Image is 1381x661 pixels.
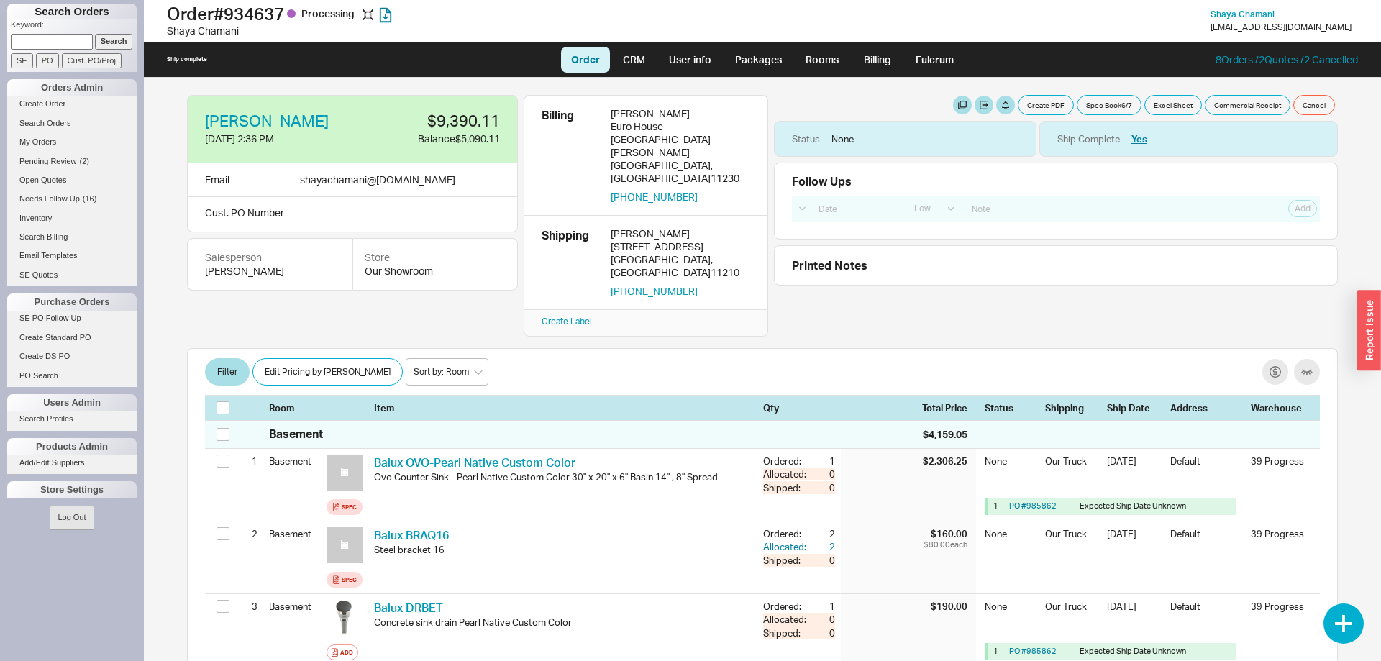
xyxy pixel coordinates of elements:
a: 8Orders /2Quotes /2 Cancelled [1216,53,1358,65]
input: Date [811,199,903,219]
div: Shipped: [763,481,809,494]
div: Qty [763,401,835,414]
button: Commercial Receipt [1205,95,1290,115]
a: Billing [852,47,903,73]
div: 0 [809,481,835,494]
div: 0 [809,613,835,626]
h1: Order # 934637 [167,4,694,24]
div: Concrete sink drain Pearl Native Custom Color [374,616,752,629]
div: Ship Date [1107,401,1162,414]
div: 39 Progress [1251,455,1308,468]
div: Allocated: [763,613,809,626]
span: Commercial Receipt [1214,99,1281,111]
span: Pending Review [19,157,77,165]
a: Add/Edit Suppliers [7,455,137,470]
a: Balux BRAQ16 [374,528,449,542]
div: Orders Admin [7,79,137,96]
div: Address [1170,401,1242,414]
a: Shaya Chamani [1211,9,1275,19]
div: None [985,600,1036,623]
button: [PHONE_NUMBER] [611,285,698,298]
div: Balance $5,090.11 [362,132,500,146]
div: Shipping [542,227,599,298]
div: [DATE] [1107,455,1162,478]
a: Spec [327,572,363,588]
div: 2 [240,521,257,546]
div: Ordered: [763,600,809,613]
div: Store [365,250,506,265]
input: Search [95,34,133,49]
div: [STREET_ADDRESS] [611,240,750,253]
div: Email [205,172,229,188]
span: Processing [301,7,357,19]
span: Excel Sheet [1154,99,1193,111]
div: [PERSON_NAME] [205,264,335,278]
input: Note [964,199,1216,219]
input: SE [11,53,33,68]
div: [GEOGRAPHIC_DATA] , [GEOGRAPHIC_DATA] 11210 [611,253,750,279]
div: Default [1170,455,1242,478]
div: Spec [342,574,357,585]
a: Search Profiles [7,411,137,427]
div: $4,159.05 [923,427,967,442]
div: 0 [809,468,835,480]
div: Default [1170,527,1242,550]
div: Add [340,647,353,658]
button: Add [1288,200,1317,217]
h1: Search Orders [7,4,137,19]
span: Spec Book 6 / 7 [1086,99,1132,111]
div: None [985,527,1036,550]
div: Salesperson [205,250,335,265]
div: $80.00 each [924,540,967,549]
img: WhatsApp_Image_2025-04-27_at_9.57.50_PM_engprm [327,600,363,636]
a: Spec [327,499,363,515]
button: Yes [1131,132,1147,145]
div: Products Admin [7,438,137,455]
div: Allocated: [763,540,809,553]
div: Total Price [922,401,976,414]
div: Basement [269,449,321,473]
a: My Orders [7,135,137,150]
div: Shipped: [763,626,809,639]
a: CRM [613,47,655,73]
div: Ship complete [167,55,207,63]
div: Our Truck [1045,455,1098,478]
div: 2 [809,540,835,553]
span: Needs Follow Up [19,194,80,203]
span: Add [1295,203,1311,214]
div: Users Admin [7,394,137,411]
div: $160.00 [924,527,967,540]
a: Open Quotes [7,173,137,188]
a: Search Billing [7,229,137,245]
a: Search Orders [7,116,137,131]
div: [DATE] [1107,600,1162,623]
div: Ovo Counter Sink - Pearl Native Custom Color 30" x 20" x 6" Basin 14" , 8" Spread [374,470,752,483]
a: PO Search [7,368,137,383]
a: PO #985862 [1009,646,1057,656]
div: 39 Progress [1251,600,1308,613]
div: [DATE] [1107,527,1162,550]
img: no_photo [327,527,363,563]
a: SE PO Follow Up [7,311,137,326]
div: 2 [809,527,835,540]
span: Edit Pricing by [PERSON_NAME] [265,363,391,380]
div: [PERSON_NAME] [611,227,750,240]
div: Default [1170,600,1242,623]
a: Balux DRBET [374,601,443,615]
div: 1 [240,449,257,473]
a: Create Order [7,96,137,111]
div: 1 [993,501,1003,511]
button: Spec Book6/7 [1077,95,1141,115]
span: Create PDF [1027,99,1065,111]
span: ( 2 ) [80,157,89,165]
div: Shipped: [763,554,809,567]
button: Excel Sheet [1144,95,1202,115]
div: 0 [809,626,835,639]
div: Printed Notes [792,257,1320,273]
a: Create Standard PO [7,330,137,345]
div: $2,306.25 [923,455,967,468]
a: Rooms [796,47,849,73]
a: Fulcrum [906,47,965,73]
div: Warehouse [1251,401,1308,414]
